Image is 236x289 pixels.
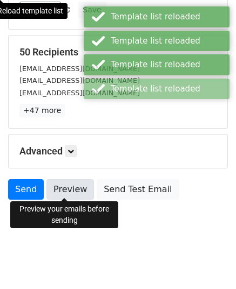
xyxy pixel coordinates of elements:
[111,59,225,71] div: Template list reloaded
[19,104,65,117] a: +47 more
[19,46,217,58] h5: 50 Recipients
[111,11,225,23] div: Template list reloaded
[10,201,118,228] div: Preview your emails before sending
[182,237,236,289] iframe: Chat Widget
[19,145,217,157] h5: Advanced
[111,83,225,95] div: Template list reloaded
[78,2,106,18] button: Save
[19,89,140,97] small: [EMAIL_ADDRESS][DOMAIN_NAME]
[111,35,225,47] div: Template list reloaded
[46,179,94,200] a: Preview
[97,179,179,200] a: Send Test Email
[8,179,44,200] a: Send
[19,65,140,73] small: [EMAIL_ADDRESS][DOMAIN_NAME]
[19,76,140,84] small: [EMAIL_ADDRESS][DOMAIN_NAME]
